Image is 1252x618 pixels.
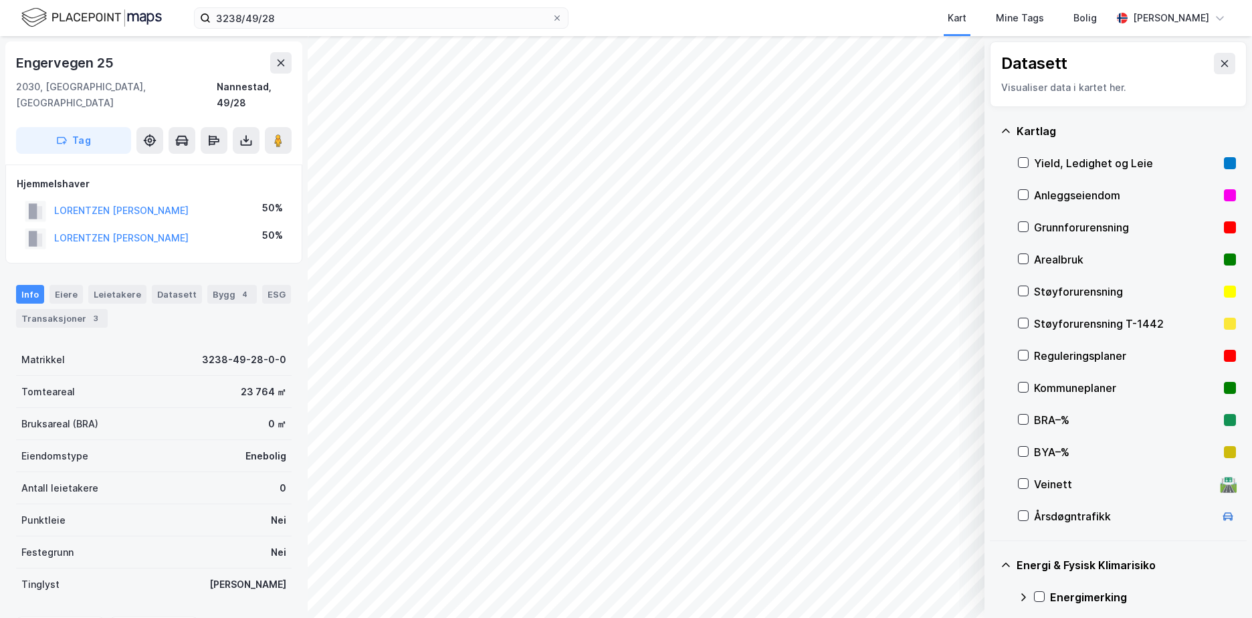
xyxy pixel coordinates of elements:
[16,52,116,74] div: Engervegen 25
[209,577,286,593] div: [PERSON_NAME]
[21,352,65,368] div: Matrikkel
[1219,476,1237,493] div: 🛣️
[16,127,131,154] button: Tag
[1034,476,1215,492] div: Veinett
[1034,251,1219,268] div: Arealbruk
[89,312,102,325] div: 3
[271,544,286,560] div: Nei
[1133,10,1209,26] div: [PERSON_NAME]
[1017,557,1236,573] div: Energi & Fysisk Klimarisiko
[1034,155,1219,171] div: Yield, Ledighet og Leie
[217,79,292,111] div: Nannestad, 49/28
[152,285,202,304] div: Datasett
[1034,187,1219,203] div: Anleggseiendom
[88,285,146,304] div: Leietakere
[21,480,98,496] div: Antall leietakere
[16,79,217,111] div: 2030, [GEOGRAPHIC_DATA], [GEOGRAPHIC_DATA]
[262,227,283,243] div: 50%
[21,416,98,432] div: Bruksareal (BRA)
[280,480,286,496] div: 0
[996,10,1044,26] div: Mine Tags
[1034,508,1215,524] div: Årsdøgntrafikk
[16,309,108,328] div: Transaksjoner
[262,200,283,216] div: 50%
[1017,123,1236,139] div: Kartlag
[1034,380,1219,396] div: Kommuneplaner
[1050,589,1236,605] div: Energimerking
[202,352,286,368] div: 3238-49-28-0-0
[1073,10,1097,26] div: Bolig
[1034,444,1219,460] div: BYA–%
[21,448,88,464] div: Eiendomstype
[21,577,60,593] div: Tinglyst
[238,288,251,301] div: 4
[1034,348,1219,364] div: Reguleringsplaner
[262,285,291,304] div: ESG
[1001,80,1235,96] div: Visualiser data i kartet her.
[948,10,966,26] div: Kart
[21,6,162,29] img: logo.f888ab2527a4732fd821a326f86c7f29.svg
[17,176,291,192] div: Hjemmelshaver
[211,8,552,28] input: Søk på adresse, matrikkel, gårdeiere, leietakere eller personer
[1034,316,1219,332] div: Støyforurensning T-1442
[268,416,286,432] div: 0 ㎡
[1034,284,1219,300] div: Støyforurensning
[1001,53,1067,74] div: Datasett
[1034,219,1219,235] div: Grunnforurensning
[21,384,75,400] div: Tomteareal
[1034,412,1219,428] div: BRA–%
[245,448,286,464] div: Enebolig
[21,512,66,528] div: Punktleie
[16,285,44,304] div: Info
[49,285,83,304] div: Eiere
[241,384,286,400] div: 23 764 ㎡
[1185,554,1252,618] iframe: Chat Widget
[271,512,286,528] div: Nei
[21,544,74,560] div: Festegrunn
[207,285,257,304] div: Bygg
